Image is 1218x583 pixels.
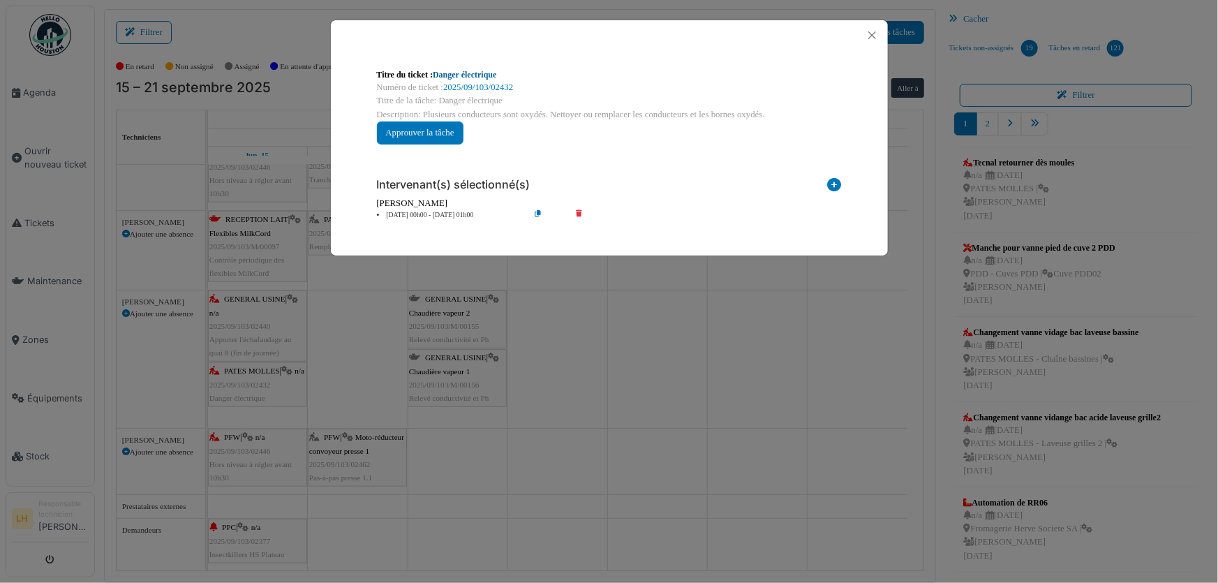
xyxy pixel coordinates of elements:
div: Titre du ticket : [377,68,842,81]
h6: Intervenant(s) sélectionné(s) [377,178,530,191]
div: Titre de la tâche: Danger électrique [377,94,842,108]
i: Ajouter [828,178,842,197]
div: Description: Plusieurs conducteurs sont oxydés. Nettoyer ou remplacer les conducteurs et les born... [377,108,842,121]
div: Numéro de ticket : [377,81,842,94]
div: [PERSON_NAME] [377,197,842,210]
a: 2025/09/103/02432 [443,82,513,92]
button: Close [863,26,882,45]
a: Danger électrique [433,70,496,80]
button: Approuver la tâche [377,121,463,145]
li: [DATE] 00h00 - [DATE] 01h00 [370,210,530,221]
